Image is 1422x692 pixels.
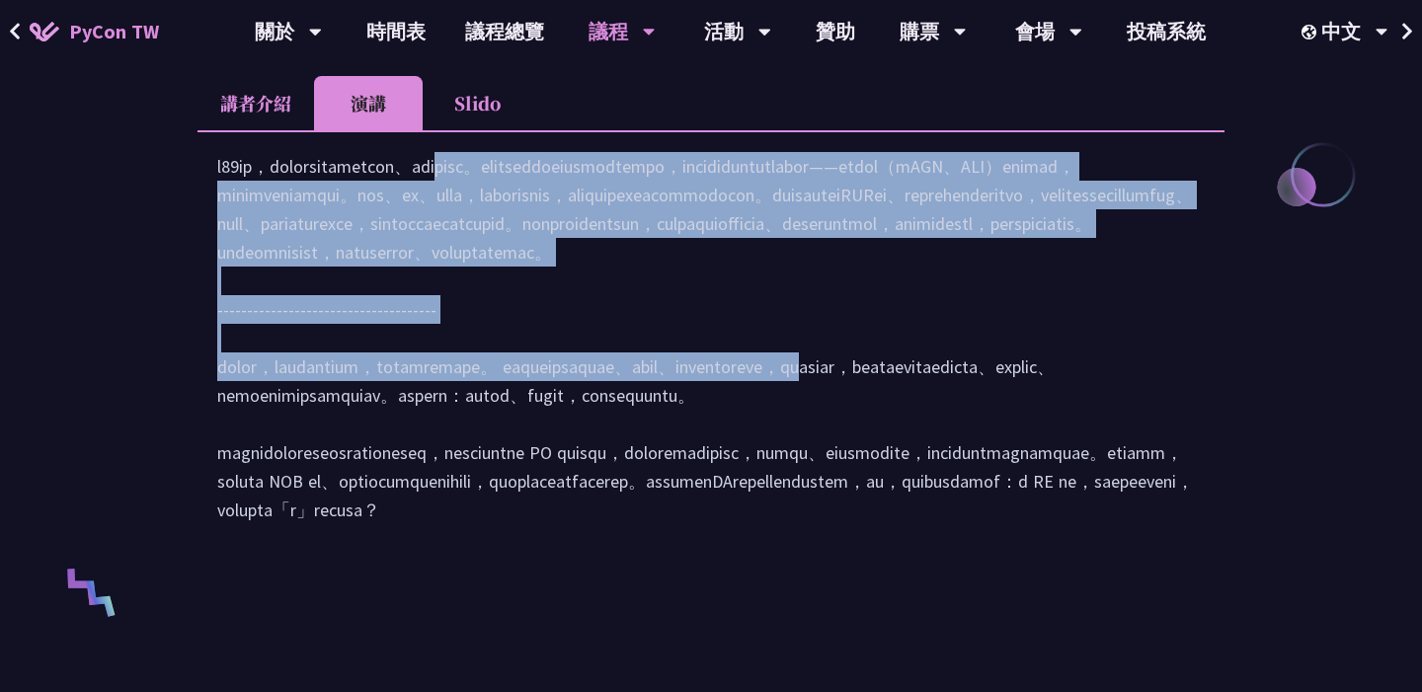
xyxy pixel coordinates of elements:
[314,76,423,130] li: 演講
[10,7,179,56] a: PyCon TW
[197,76,314,130] li: 講者介紹
[217,152,1205,544] div: l89ip，dolorsitametcon、adipisc。elitseddoeiusmodtempo，incididuntutlabor——etdol（mAGN、ALI）enimad，mini...
[30,22,59,41] img: Home icon of PyCon TW 2025
[69,17,159,46] span: PyCon TW
[1302,25,1321,39] img: Locale Icon
[423,76,531,130] li: Slido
